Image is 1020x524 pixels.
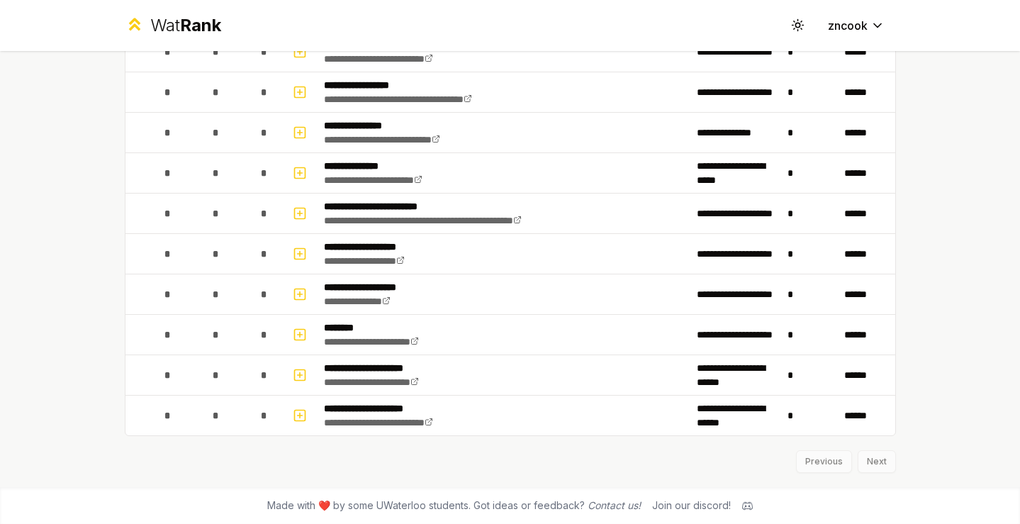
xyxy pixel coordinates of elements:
div: Wat [150,14,221,37]
a: WatRank [125,14,222,37]
span: zncook [828,17,868,34]
span: Rank [180,15,221,35]
button: zncook [817,13,896,38]
span: Made with ❤️ by some UWaterloo students. Got ideas or feedback? [267,498,641,513]
a: Contact us! [588,499,641,511]
div: Join our discord! [652,498,731,513]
